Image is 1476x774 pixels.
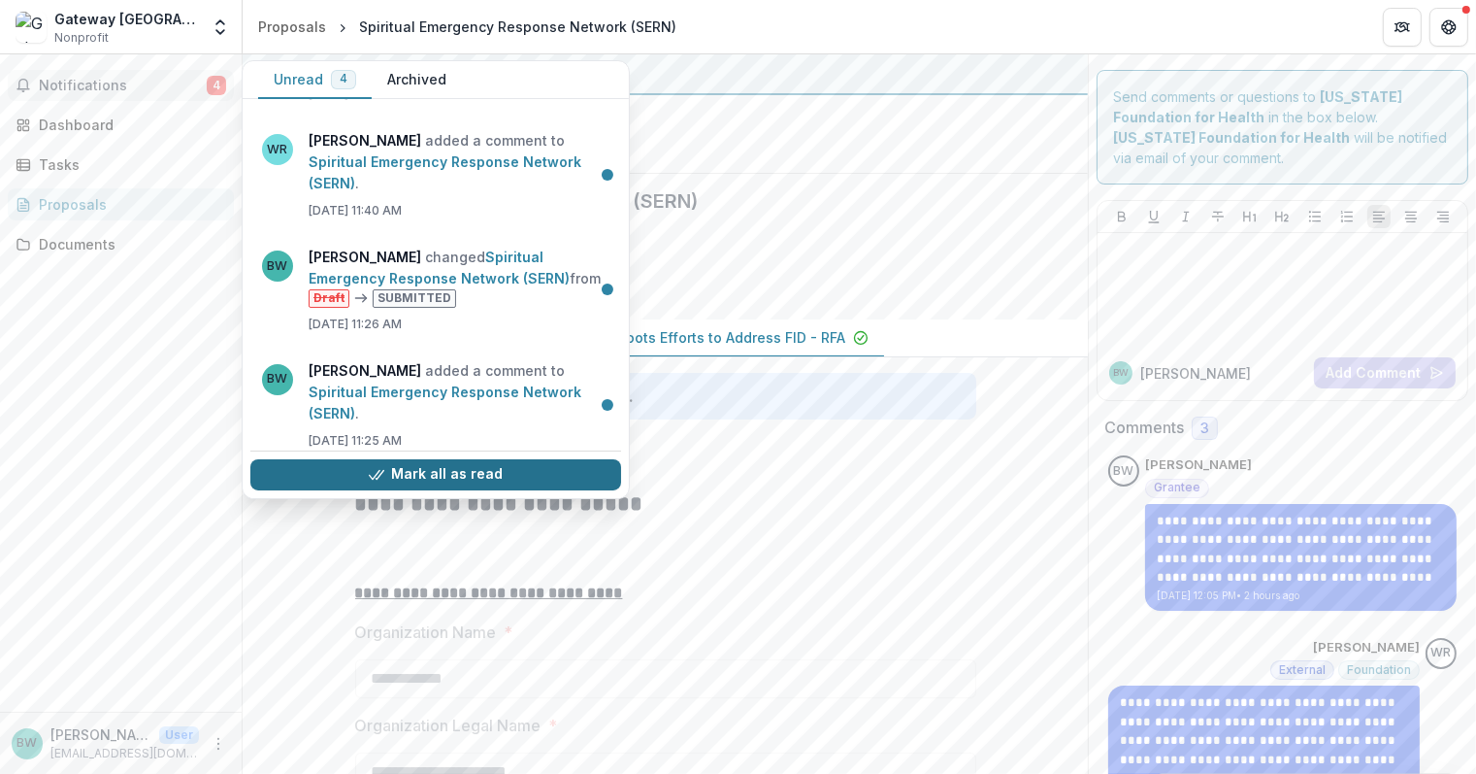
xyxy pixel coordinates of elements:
[1431,647,1452,659] div: Wendy Rohrbach
[1200,421,1209,437] span: 3
[359,17,676,37] div: Spiritual Emergency Response Network (SERN)
[1113,129,1350,146] strong: [US_STATE] Foundation for Health
[355,621,497,644] p: Organization Name
[8,109,234,141] a: Dashboard
[1347,663,1411,677] span: Foundation
[258,61,372,99] button: Unread
[309,130,609,194] p: added a comment to .
[1279,663,1326,677] span: External
[207,8,234,47] button: Open entity switcher
[250,13,684,41] nav: breadcrumb
[258,189,1041,213] h2: Spiritual Emergency Response Network (SERN)
[1238,205,1262,228] button: Heading 1
[258,62,1072,85] div: [US_STATE] Foundation for Health
[309,153,581,191] a: Spiritual Emergency Response Network (SERN)
[1142,205,1165,228] button: Underline
[1367,205,1391,228] button: Align Left
[39,115,218,135] div: Dashboard
[355,714,541,737] p: Organization Legal Name
[1157,589,1445,603] p: [DATE] 12:05 PM • 2 hours ago
[17,737,38,750] div: Bethany Wattles
[54,9,199,29] div: Gateway [GEOGRAPHIC_DATA][PERSON_NAME]
[207,732,230,756] button: More
[1399,205,1423,228] button: Align Center
[207,76,226,95] span: 4
[309,249,570,286] a: Spiritual Emergency Response Network (SERN)
[1097,70,1468,185] div: Send comments or questions to in the box below. will be notified via email of your comment.
[8,149,234,181] a: Tasks
[1313,638,1420,657] p: [PERSON_NAME]
[54,29,109,47] span: Nonprofit
[8,70,234,101] button: Notifications4
[309,360,609,424] p: added a comment to .
[39,194,218,215] div: Proposals
[1429,8,1468,47] button: Get Help
[159,726,199,744] p: User
[309,384,581,421] a: Spiritual Emergency Response Network (SERN)
[1114,465,1134,478] div: Bethany Wattles
[50,724,151,745] p: [PERSON_NAME]
[1154,481,1200,494] span: Grantee
[39,234,218,254] div: Documents
[50,745,199,762] p: [EMAIL_ADDRESS][DOMAIN_NAME]
[309,247,609,308] p: changed from
[1270,205,1294,228] button: Heading 2
[8,228,234,260] a: Documents
[1206,205,1230,228] button: Strike
[8,188,234,220] a: Proposals
[1303,205,1327,228] button: Bullet List
[1431,205,1455,228] button: Align Right
[1335,205,1359,228] button: Ordered List
[1145,455,1252,475] p: [PERSON_NAME]
[1314,357,1456,388] button: Add Comment
[372,61,462,99] button: Archived
[16,12,47,43] img: Gateway Metro St. Louis
[1140,363,1251,384] p: [PERSON_NAME]
[1174,205,1197,228] button: Italicize
[340,72,347,85] span: 4
[1383,8,1422,47] button: Partners
[258,17,326,37] div: Proposals
[1110,205,1133,228] button: Bold
[39,78,207,94] span: Notifications
[1113,368,1129,378] div: Bethany Wattles
[250,13,334,41] a: Proposals
[1104,419,1184,437] h2: Comments
[250,459,621,490] button: Mark all as read
[39,154,218,175] div: Tasks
